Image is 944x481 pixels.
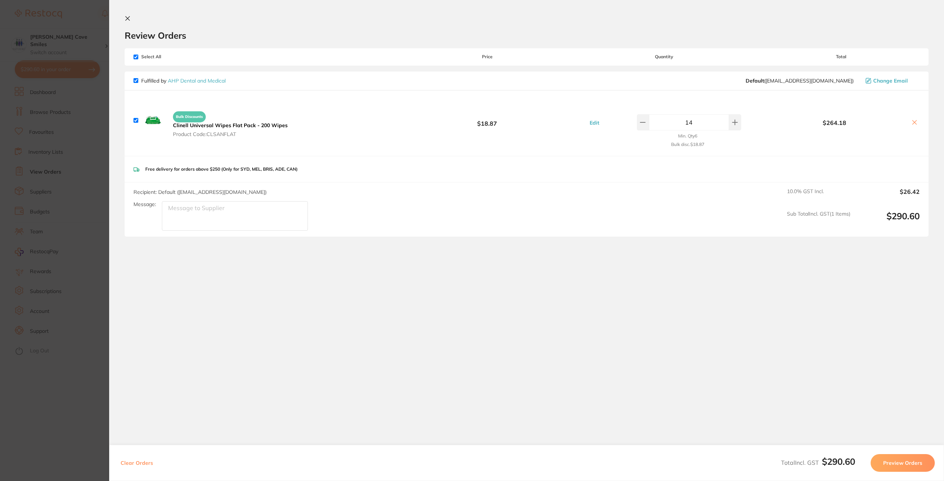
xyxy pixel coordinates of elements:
[35,241,41,247] button: Upload attachment
[856,188,920,205] output: $26.42
[173,111,206,122] span: Bulk Discounts
[36,4,59,9] h1: Restocq
[129,3,143,16] div: Close
[566,54,763,59] span: Quantity
[6,42,121,217] div: Hi [PERSON_NAME],​Starting [DATE], we’re making some updates to our product offerings on the Rest...
[781,459,855,466] span: Total Incl. GST
[47,241,53,247] button: Start recording
[863,77,920,84] button: Change Email
[856,211,920,231] output: $290.60
[763,119,906,126] b: $264.18
[168,77,226,84] a: AHP Dental and Medical
[115,3,129,17] button: Home
[763,54,920,59] span: Total
[787,211,850,231] span: Sub Total Incl. GST ( 1 Items)
[133,54,207,59] span: Select All
[141,108,165,132] img: bTF6NjAxZA
[5,3,19,17] button: go back
[409,54,566,59] span: Price
[21,4,33,16] img: Profile image for Restocq
[6,226,141,238] textarea: Message…
[133,189,267,195] span: Recipient: Default ( [EMAIL_ADDRESS][DOMAIN_NAME] )
[787,188,850,205] span: 10.0 % GST Incl.
[678,133,697,139] small: Min. Qty 6
[118,454,155,472] button: Clear Orders
[173,122,288,129] b: Clinell Universal Wipes Flat Pack - 200 Wipes
[12,184,112,212] b: Please note that this update only applies to practices with one - two locations. Let us know if y...
[23,241,29,247] button: Gif picker
[12,219,50,223] div: Restocq • [DATE]
[822,456,855,467] b: $290.60
[409,114,566,127] b: $18.87
[871,454,935,472] button: Preview Orders
[746,77,764,84] b: Default
[133,201,156,208] label: Message:
[126,238,138,250] button: Send a message…
[671,142,704,147] small: Bulk disc. $18.87
[141,78,226,84] p: Fulfilled by
[6,42,142,234] div: Restocq says…
[12,47,115,213] div: Hi [PERSON_NAME], ​ Starting [DATE], we’re making some updates to our product offerings on the Re...
[587,119,601,126] button: Edit
[145,167,298,172] p: Free delivery for orders above $250 (Only for SYD, MEL, BRIS, ADE, CAN)
[173,131,288,137] span: Product Code: CLSANFLAT
[171,108,290,137] button: Bulk Discounts Clinell Universal Wipes Flat Pack - 200 Wipes Product Code:CLSANFLAT
[36,9,69,17] p: Active 4h ago
[746,78,854,84] span: orders@ahpdentalmedical.com.au
[873,78,908,84] span: Change Email
[125,30,929,41] h2: Review Orders
[11,241,17,247] button: Emoji picker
